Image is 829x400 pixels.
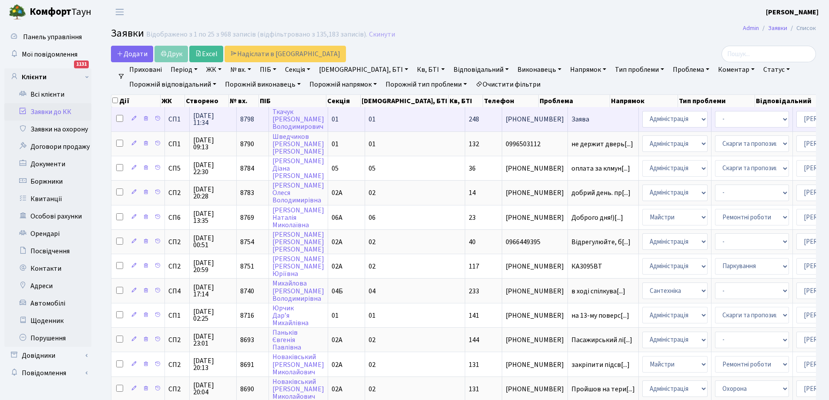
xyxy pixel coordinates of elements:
span: СП1 [168,116,186,123]
span: 02 [369,188,376,198]
span: 117 [469,262,479,271]
span: 8769 [240,213,254,222]
a: Контакти [4,260,91,277]
span: [PHONE_NUMBER] [506,214,564,221]
span: 131 [469,360,479,370]
span: СП2 [168,239,186,245]
span: [PHONE_NUMBER] [506,361,564,368]
span: Додати [117,49,148,59]
span: 02А [332,360,342,370]
a: Приховані [126,62,165,77]
span: СП2 [168,336,186,343]
span: 02 [369,360,376,370]
img: logo.png [9,3,26,21]
span: 141 [469,311,479,320]
span: не держит дверь[...] [571,139,633,149]
span: [PHONE_NUMBER] [506,263,564,270]
a: Тип проблеми [611,62,668,77]
span: 8790 [240,139,254,149]
a: ПаньківЄвгеніяПавлівна [272,328,301,352]
button: Переключити навігацію [109,5,131,19]
span: СП2 [168,386,186,393]
span: [DATE] 09:13 [193,137,233,151]
span: СП6 [168,214,186,221]
a: [PERSON_NAME]Діана[PERSON_NAME] [272,156,324,181]
span: КА3095ВТ [571,263,635,270]
th: Секція [326,95,361,107]
a: Особові рахунки [4,208,91,225]
span: 14 [469,188,476,198]
a: Відповідальний [450,62,512,77]
span: СП1 [168,312,186,319]
span: [PHONE_NUMBER] [506,336,564,343]
a: Заявки до КК [4,103,91,121]
a: Михайлова[PERSON_NAME]Володимирівна [272,279,324,303]
span: 02 [369,335,376,345]
span: 02 [369,262,376,271]
a: Адреси [4,277,91,295]
a: Порожній тип проблеми [382,77,470,92]
span: Мої повідомлення [22,50,77,59]
span: СП4 [168,288,186,295]
a: Заявки [768,24,787,33]
a: Період [167,62,201,77]
span: 06 [369,213,376,222]
span: 01 [369,139,376,149]
a: Порушення [4,329,91,347]
nav: breadcrumb [730,19,829,37]
input: Пошук... [722,46,816,62]
span: [DATE] 23:01 [193,333,233,347]
span: оплата за клмун[...] [571,164,630,173]
th: Проблема [539,95,610,107]
span: 02А [332,237,342,247]
a: Мої повідомлення1131 [4,46,91,63]
span: 02А [332,335,342,345]
span: закріпити підсв[...] [571,360,630,370]
a: [PERSON_NAME] [766,7,819,17]
span: 01 [332,139,339,149]
span: Панель управління [23,32,82,42]
span: 05 [332,164,339,173]
span: 40 [469,237,476,247]
span: [PHONE_NUMBER] [506,386,564,393]
span: Таун [30,5,91,20]
a: Скинути [369,30,395,39]
span: Заявки [111,26,144,41]
span: [PHONE_NUMBER] [506,189,564,196]
span: 144 [469,335,479,345]
span: [PHONE_NUMBER] [506,116,564,123]
a: Орендарі [4,225,91,242]
span: в ході спілкува[...] [571,286,625,296]
span: 04 [369,286,376,296]
span: 8784 [240,164,254,173]
a: ЮрчикДар’яМихайлівна [272,303,309,328]
a: ПІБ [256,62,280,77]
a: Клієнти [4,68,91,86]
a: Excel [189,46,223,62]
a: Автомобілі [4,295,91,312]
span: 02А [332,188,342,198]
span: 02 [369,384,376,394]
span: 36 [469,164,476,173]
a: Посвідчення [4,242,91,260]
span: 02 [369,237,376,247]
a: Боржники [4,173,91,190]
th: Тип проблеми [678,95,755,107]
span: [PHONE_NUMBER] [506,165,564,172]
a: Додати [111,46,153,62]
span: 01 [369,311,376,320]
a: Шведчиков[PERSON_NAME][PERSON_NAME] [272,132,324,156]
span: [DATE] 20:04 [193,382,233,396]
span: 8693 [240,335,254,345]
a: Порожній напрямок [306,77,380,92]
span: 0966449395 [506,239,564,245]
a: Довідники [4,347,91,364]
span: Заява [571,116,635,123]
a: Щоденник [4,312,91,329]
span: 01 [369,114,376,124]
th: Напрямок [610,95,678,107]
a: [PERSON_NAME][PERSON_NAME][PERSON_NAME] [272,230,324,254]
span: СП2 [168,189,186,196]
a: Заявки на охорону [4,121,91,138]
a: Очистити фільтри [472,77,544,92]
